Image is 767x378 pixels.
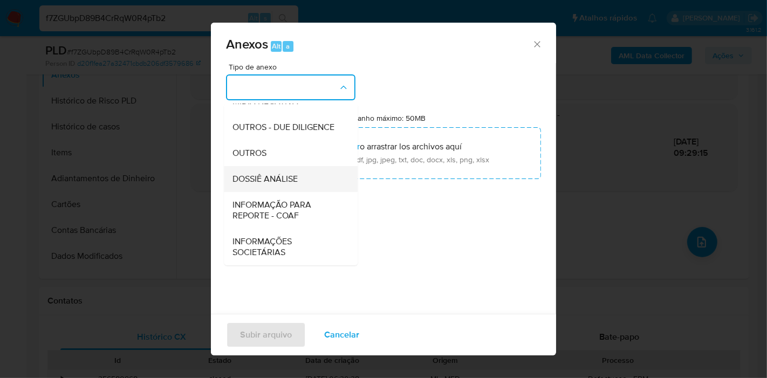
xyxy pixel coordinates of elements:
span: INFORMAÇÃO PARA REPORTE - COAF [232,200,343,221]
span: OUTROS - DUE DILIGENCE [232,122,334,133]
span: Alt [272,41,280,51]
span: a [286,41,290,51]
button: Cerrar [532,39,542,49]
span: Tipo de anexo [229,63,358,71]
span: MIDIA NEGATIVA [232,96,298,107]
span: DOSSIÊ ANÁLISE [232,174,298,184]
span: Cancelar [324,323,359,347]
label: Tamanho máximo: 50MB [345,113,426,123]
span: INFORMAÇÕES SOCIETÁRIAS [232,236,343,258]
button: Cancelar [310,322,373,348]
span: OUTROS [232,148,266,159]
span: Anexos [226,35,268,53]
